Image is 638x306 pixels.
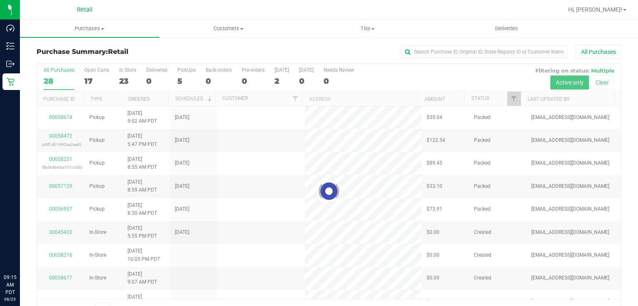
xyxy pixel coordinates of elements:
h3: Purchase Summary: [37,48,231,56]
a: Tills [298,20,437,37]
input: Search Purchase ID, Original ID, State Registry ID or Customer Name... [401,46,567,58]
span: Retail [77,6,93,13]
span: Hi, [PERSON_NAME]! [568,6,622,13]
inline-svg: Inventory [6,42,15,50]
span: Customers [159,25,298,32]
a: Customers [159,20,298,37]
p: 09:15 AM PDT [4,274,16,296]
p: 08/23 [4,296,16,302]
span: Deliveries [484,25,529,32]
span: Purchases [20,25,159,32]
inline-svg: Retail [6,78,15,86]
span: Retail [108,48,128,56]
inline-svg: Outbound [6,60,15,68]
a: Deliveries [437,20,576,37]
button: All Purchases [576,45,621,59]
iframe: Resource center unread badge [25,238,34,248]
span: Tills [299,25,437,32]
iframe: Resource center [8,240,33,265]
inline-svg: Dashboard [6,24,15,32]
a: Purchases [20,20,159,37]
